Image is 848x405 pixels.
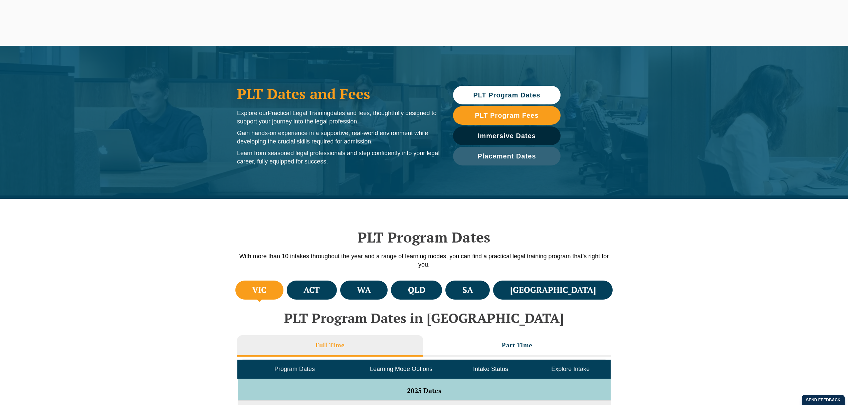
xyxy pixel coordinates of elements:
[237,85,440,102] h1: PLT Dates and Fees
[502,341,533,349] h3: Part Time
[370,366,432,372] span: Learning Mode Options
[357,285,371,296] h4: WA
[510,285,596,296] h4: [GEOGRAPHIC_DATA]
[453,126,561,145] a: Immersive Dates
[237,129,440,146] p: Gain hands-on experience in a supportive, real-world environment while developing the crucial ski...
[453,106,561,125] a: PLT Program Fees
[268,110,330,116] span: Practical Legal Training
[315,341,345,349] h3: Full Time
[234,311,614,325] h2: PLT Program Dates in [GEOGRAPHIC_DATA]
[462,285,473,296] h4: SA
[274,366,315,372] span: Program Dates
[551,366,590,372] span: Explore Intake
[453,86,561,104] a: PLT Program Dates
[475,112,539,119] span: PLT Program Fees
[234,229,614,246] h2: PLT Program Dates
[303,285,320,296] h4: ACT
[473,92,540,98] span: PLT Program Dates
[473,366,508,372] span: Intake Status
[237,109,440,126] p: Explore our dates and fees, thoughtfully designed to support your journey into the legal profession.
[453,147,561,165] a: Placement Dates
[237,149,440,166] p: Learn from seasoned legal professionals and step confidently into your legal career, fully equipp...
[477,153,536,159] span: Placement Dates
[407,386,441,395] span: 2025 Dates
[478,132,536,139] span: Immersive Dates
[234,252,614,269] p: With more than 10 intakes throughout the year and a range of learning modes, you can find a pract...
[408,285,425,296] h4: QLD
[252,285,266,296] h4: VIC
